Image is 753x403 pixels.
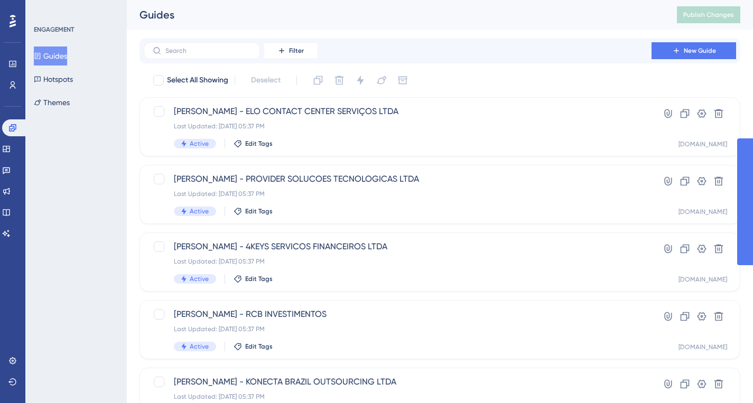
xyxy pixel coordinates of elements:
span: Edit Tags [245,139,273,148]
div: [DOMAIN_NAME] [678,343,727,351]
span: Active [190,139,209,148]
div: [DOMAIN_NAME] [678,275,727,284]
span: Edit Tags [245,275,273,283]
div: Last Updated: [DATE] 05:37 PM [174,122,621,130]
button: Edit Tags [234,342,273,351]
button: Edit Tags [234,207,273,215]
span: Active [190,275,209,283]
span: New Guide [684,46,716,55]
span: Edit Tags [245,207,273,215]
span: [PERSON_NAME] - 4KEYS SERVICOS FINANCEIROS LTDA [174,240,621,253]
button: New Guide [652,42,736,59]
button: Guides [34,46,67,65]
button: Edit Tags [234,139,273,148]
span: [PERSON_NAME] - KONECTA BRAZIL OUTSOURCING LTDA [174,376,621,388]
button: Hotspots [34,70,73,89]
span: Edit Tags [245,342,273,351]
span: Active [190,207,209,215]
div: [DOMAIN_NAME] [678,208,727,216]
span: Deselect [251,74,281,87]
button: Deselect [241,71,290,90]
button: Filter [264,42,317,59]
span: Filter [289,46,304,55]
div: ENGAGEMENT [34,25,74,34]
span: [PERSON_NAME] - ELO CONTACT CENTER SERVIÇOS LTDA [174,105,621,118]
div: Guides [140,7,650,22]
div: [DOMAIN_NAME] [678,140,727,148]
span: Select All Showing [167,74,228,87]
div: Last Updated: [DATE] 05:37 PM [174,190,621,198]
button: Edit Tags [234,275,273,283]
span: [PERSON_NAME] - RCB INVESTIMENTOS [174,308,621,321]
input: Search [165,47,251,54]
div: Last Updated: [DATE] 05:37 PM [174,257,621,266]
button: Themes [34,93,70,112]
div: Last Updated: [DATE] 05:37 PM [174,325,621,333]
div: Last Updated: [DATE] 05:37 PM [174,392,621,401]
span: Active [190,342,209,351]
button: Publish Changes [677,6,740,23]
iframe: UserGuiding AI Assistant Launcher [709,361,740,393]
span: Publish Changes [683,11,734,19]
span: [PERSON_NAME] - PROVIDER SOLUCOES TECNOLOGICAS LTDA [174,173,621,185]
